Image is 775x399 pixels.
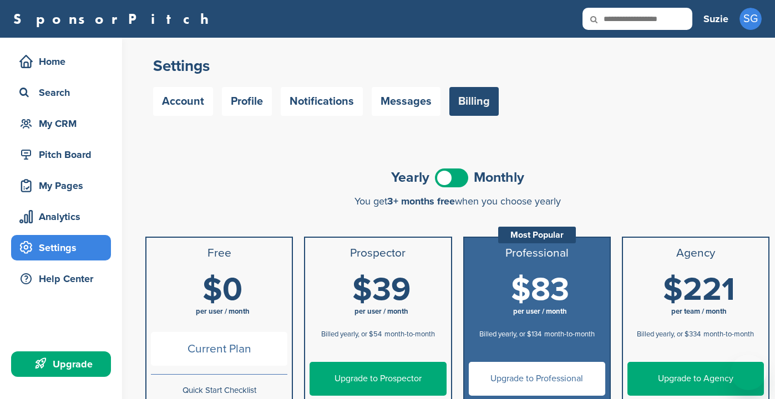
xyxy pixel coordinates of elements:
span: Billed yearly, or $54 [321,330,382,339]
div: Analytics [17,207,111,227]
h3: Agency [627,247,764,260]
span: $83 [511,270,569,309]
a: Search [11,80,111,105]
p: Quick Start Checklist [151,383,287,397]
a: Upgrade to Agency [627,362,764,396]
span: SG [739,8,762,30]
a: Help Center [11,266,111,291]
span: per user / month [513,307,567,316]
h2: Settings [153,56,762,76]
div: My Pages [17,176,111,196]
a: Home [11,49,111,74]
span: $39 [352,270,411,309]
span: 3+ months free [387,195,455,207]
span: Current Plan [151,332,287,366]
div: Home [17,52,111,71]
h3: Professional [469,247,605,260]
a: Messages [372,87,440,116]
div: Help Center [17,269,111,289]
a: My Pages [11,173,111,198]
span: Monthly [474,171,524,185]
span: Yearly [391,171,429,185]
span: month-to-month [384,330,435,339]
a: Pitch Board [11,142,111,167]
span: month-to-month [544,330,595,339]
span: $0 [202,270,242,309]
a: Upgrade [11,351,111,377]
a: Billing [449,87,499,116]
a: SponsorPitch [13,12,216,26]
div: You get when you choose yearly [145,196,769,207]
a: Settings [11,235,111,260]
span: Billed yearly, or $134 [479,330,541,339]
div: Search [17,83,111,103]
div: My CRM [17,114,111,134]
span: per user / month [196,307,250,316]
a: Upgrade to Professional [469,362,605,396]
h3: Suzie [703,11,728,27]
a: Notifications [281,87,363,116]
a: Upgrade to Prospector [310,362,446,396]
span: $221 [663,270,735,309]
a: Suzie [703,7,728,31]
div: Upgrade [17,354,111,374]
h3: Free [151,247,287,260]
div: Settings [17,238,111,258]
a: My CRM [11,111,111,136]
span: month-to-month [703,330,754,339]
h3: Prospector [310,247,446,260]
a: Account [153,87,213,116]
a: Analytics [11,204,111,229]
span: Billed yearly, or $334 [637,330,701,339]
div: Pitch Board [17,145,111,165]
a: Profile [222,87,272,116]
span: per team / month [671,307,727,316]
iframe: Button to launch messaging window [731,355,766,390]
span: per user / month [354,307,408,316]
div: Most Popular [498,227,576,243]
